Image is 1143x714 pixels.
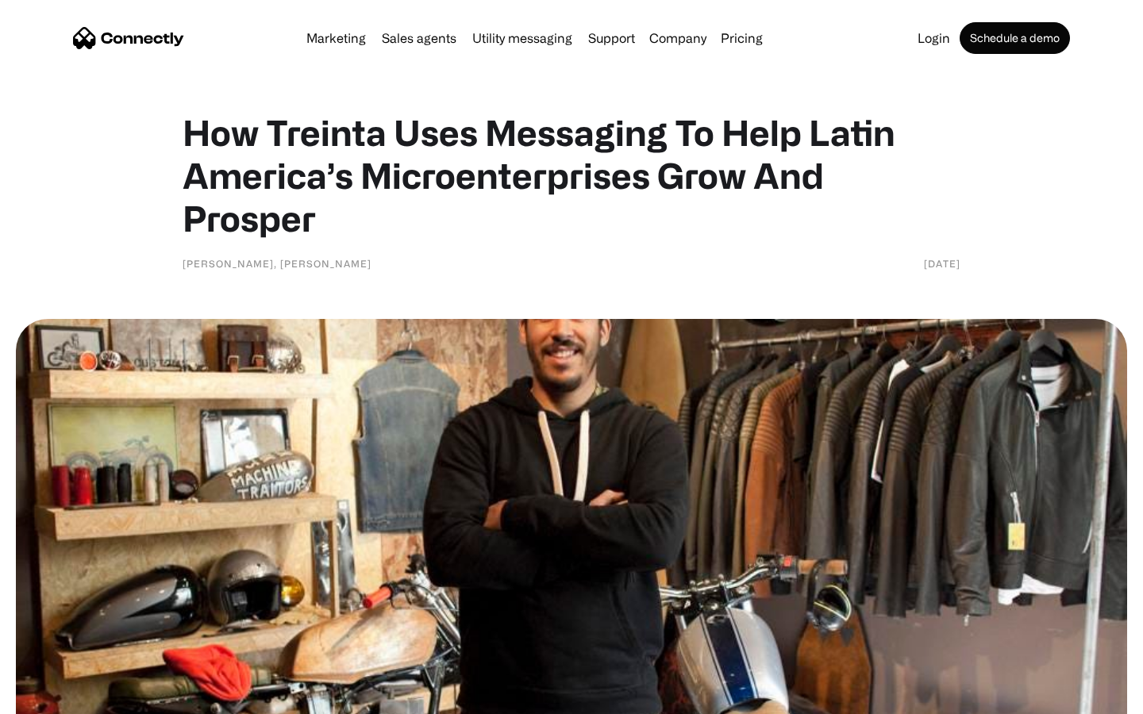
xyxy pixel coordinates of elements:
a: Marketing [300,32,372,44]
div: [PERSON_NAME], [PERSON_NAME] [183,255,371,271]
a: Pricing [714,32,769,44]
ul: Language list [32,686,95,708]
a: Utility messaging [466,32,579,44]
a: Support [582,32,641,44]
div: Company [649,27,706,49]
a: home [73,26,184,50]
h1: How Treinta Uses Messaging To Help Latin America’s Microenterprises Grow And Prosper [183,111,960,240]
a: Sales agents [375,32,463,44]
a: Schedule a demo [960,22,1070,54]
div: [DATE] [924,255,960,271]
a: Login [911,32,956,44]
aside: Language selected: English [16,686,95,708]
div: Company [645,27,711,49]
